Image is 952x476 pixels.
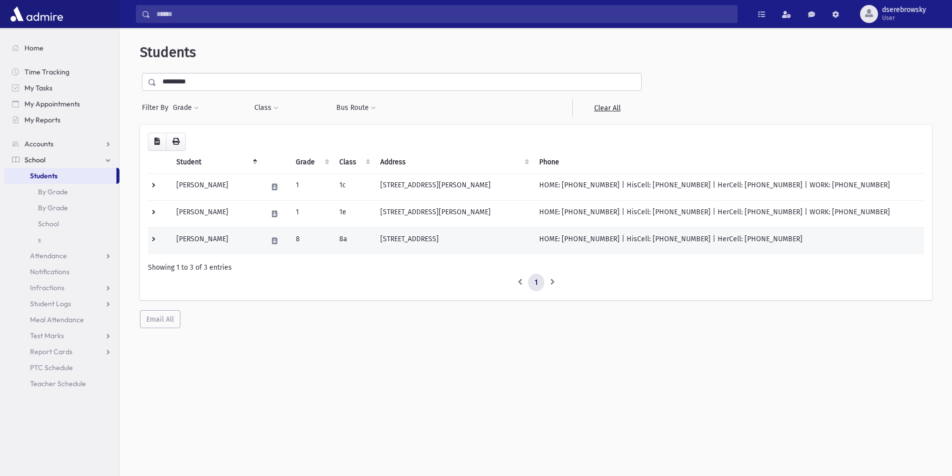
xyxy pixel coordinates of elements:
[142,102,172,113] span: Filter By
[4,112,119,128] a: My Reports
[4,64,119,80] a: Time Tracking
[140,310,180,328] button: Email All
[290,151,333,174] th: Grade: activate to sort column ascending
[170,173,261,200] td: [PERSON_NAME]
[4,40,119,56] a: Home
[24,115,60,124] span: My Reports
[4,328,119,344] a: Test Marks
[533,151,924,174] th: Phone
[30,171,57,180] span: Students
[336,99,376,117] button: Bus Route
[4,280,119,296] a: Infractions
[30,379,86,388] span: Teacher Schedule
[533,173,924,200] td: HOME: [PHONE_NUMBER] | HisCell: [PHONE_NUMBER] | HerCell: [PHONE_NUMBER] | WORK: [PHONE_NUMBER]
[333,200,374,227] td: 1e
[528,274,544,292] a: 1
[30,267,69,276] span: Notifications
[170,227,261,254] td: [PERSON_NAME]
[374,200,533,227] td: [STREET_ADDRESS][PERSON_NAME]
[4,248,119,264] a: Attendance
[4,360,119,376] a: PTC Schedule
[4,136,119,152] a: Accounts
[166,133,186,151] button: Print
[4,296,119,312] a: Student Logs
[4,344,119,360] a: Report Cards
[170,151,261,174] th: Student: activate to sort column descending
[24,67,69,76] span: Time Tracking
[4,232,119,248] a: s
[30,363,73,372] span: PTC Schedule
[4,168,116,184] a: Students
[4,312,119,328] a: Meal Attendance
[30,283,64,292] span: Infractions
[30,299,71,308] span: Student Logs
[290,200,333,227] td: 1
[4,184,119,200] a: By Grade
[333,151,374,174] th: Class: activate to sort column ascending
[24,99,80,108] span: My Appointments
[882,6,926,14] span: dserebrowsky
[4,96,119,112] a: My Appointments
[30,347,72,356] span: Report Cards
[882,14,926,22] span: User
[4,376,119,392] a: Teacher Schedule
[254,99,279,117] button: Class
[24,155,45,164] span: School
[172,99,199,117] button: Grade
[374,173,533,200] td: [STREET_ADDRESS][PERSON_NAME]
[140,44,196,60] span: Students
[290,173,333,200] td: 1
[24,83,52,92] span: My Tasks
[374,227,533,254] td: [STREET_ADDRESS]
[572,99,642,117] a: Clear All
[4,152,119,168] a: School
[30,331,64,340] span: Test Marks
[4,264,119,280] a: Notifications
[333,173,374,200] td: 1c
[533,200,924,227] td: HOME: [PHONE_NUMBER] | HisCell: [PHONE_NUMBER] | HerCell: [PHONE_NUMBER] | WORK: [PHONE_NUMBER]
[30,251,67,260] span: Attendance
[30,315,84,324] span: Meal Attendance
[150,5,737,23] input: Search
[148,262,924,273] div: Showing 1 to 3 of 3 entries
[374,151,533,174] th: Address: activate to sort column ascending
[4,216,119,232] a: School
[170,200,261,227] td: [PERSON_NAME]
[4,200,119,216] a: By Grade
[533,227,924,254] td: HOME: [PHONE_NUMBER] | HisCell: [PHONE_NUMBER] | HerCell: [PHONE_NUMBER]
[24,43,43,52] span: Home
[290,227,333,254] td: 8
[4,80,119,96] a: My Tasks
[333,227,374,254] td: 8a
[148,133,166,151] button: CSV
[8,4,65,24] img: AdmirePro
[24,139,53,148] span: Accounts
